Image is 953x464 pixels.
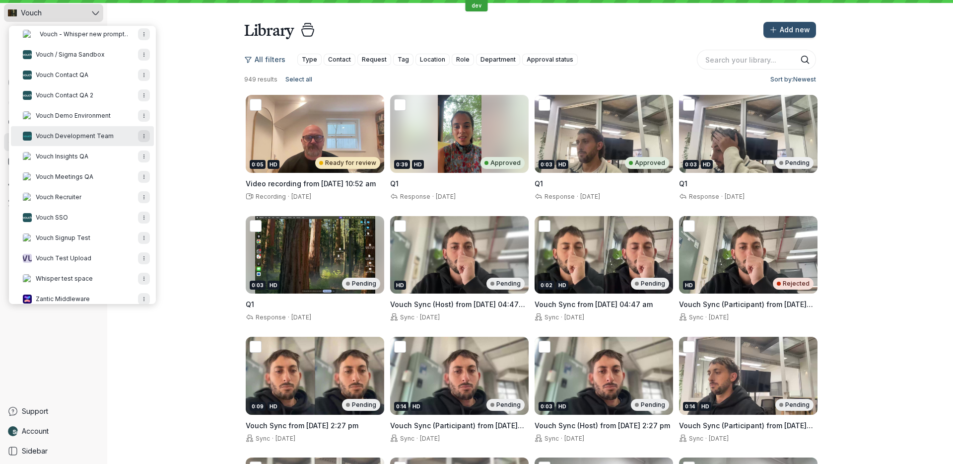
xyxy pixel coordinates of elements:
div: Vouch avatarVouch [9,26,156,304]
button: Approval status [522,54,578,66]
button: Zantic Middleware avatarZantic MiddlewareMore actions [11,289,154,309]
button: Add new [763,22,816,38]
a: Home [4,93,103,111]
div: 0:09 [250,402,266,411]
span: Q1 [390,179,399,188]
button: More actions [138,89,150,101]
img: Zantic Middleware avatar [23,295,32,304]
h3: Vouch Sync from 8 August 2025 at 04:47 am [535,300,673,309]
span: · [559,435,564,443]
span: Vouch Contact QA [36,71,88,79]
span: Video recording from [DATE] 10:52 am [246,179,376,188]
button: Tag [393,54,413,66]
a: Requests [4,113,103,131]
button: Search [800,55,810,65]
span: [DATE] [564,313,584,321]
button: Request [357,54,391,66]
div: 0:03 [539,160,554,169]
button: Vouch Demo Environment avatarVouch Demo EnvironmentMore actions [11,106,154,126]
span: All filters [255,55,285,65]
div: HD [701,160,713,169]
span: Department [480,55,516,65]
span: · [414,313,420,321]
div: 0:03 [539,402,554,411]
img: Vouch Recruiter avatar [23,193,32,202]
button: Vouch / Sigma Sandbox avatarVouch / Sigma SandboxMore actions [11,45,154,65]
div: Pending [342,278,380,290]
span: Type [302,55,317,65]
h3: Vouch Sync from 8 August 2025 at 2:27 pm [246,421,384,431]
button: More actions [138,252,150,264]
a: Inbox7 [4,74,103,91]
div: HD [699,402,711,411]
span: Q1 [246,300,254,309]
span: Vouch / Sigma Sandbox [36,51,105,59]
div: HD [268,402,279,411]
button: More actions [138,110,150,122]
img: Vouch Insights QA avatar [23,152,32,161]
span: Sync [687,435,703,442]
span: Tag [398,55,409,65]
div: Pending [486,278,525,290]
span: Vouch Test Upload [36,254,91,262]
button: More actions [138,28,150,40]
span: Response [254,313,286,321]
span: · [575,193,580,201]
span: Location [420,55,445,65]
span: Sync [687,313,703,321]
button: Select all [281,74,316,85]
div: HD [394,281,406,290]
a: Recruiter [4,173,103,191]
div: Ready for review [315,157,380,169]
span: Vouch Insights QA [36,153,88,160]
img: Vouch Contact QA avatar [23,71,32,79]
img: Vouch Meetings QA avatar [23,172,32,181]
h3: Vouch Sync (Participant) from 8 August 2025 at 1:59 pm [679,421,817,431]
span: Response [398,193,430,200]
img: Vouch Contact QA 2 avatar [23,91,32,100]
span: [DATE] [291,193,311,200]
span: Sync [254,435,270,442]
button: More actions [138,273,150,285]
div: HD [556,402,568,411]
img: Vouch - Whisper new prompt test space avatar [23,30,32,39]
img: Whisper test space avatar [23,274,32,283]
div: Approved [480,157,525,169]
div: HD [268,160,279,169]
span: · [703,435,709,443]
span: Request [362,55,387,65]
button: Whisper test space avatarWhisper test spaceMore actions [11,269,154,289]
span: Add new [780,25,810,35]
div: Pending [775,157,814,169]
div: 0:05 [250,160,266,169]
span: Support [22,406,48,416]
button: All filters [244,52,291,68]
h1: Library [244,20,294,40]
span: · [270,435,275,443]
span: [DATE] [564,435,584,442]
img: Vouch Signup Test avatar [23,233,32,242]
span: [DATE] [420,435,440,442]
span: Role [456,55,470,65]
div: Pending [631,399,669,411]
button: More actions [138,130,150,142]
button: Location [415,54,450,66]
div: HD [556,281,568,290]
span: Response [543,193,575,200]
input: Search your library... [697,50,816,70]
span: Vouch SSO [36,214,68,222]
div: 0:02 [539,281,554,290]
span: Contact [328,55,351,65]
span: Sync [398,435,414,442]
a: Playlists [4,153,103,171]
span: U [28,253,33,263]
div: HD [683,281,695,290]
div: Vouch [4,4,90,22]
span: Vouch Sync (Host) from [DATE] 2:27 pm [535,421,670,430]
button: More actions [138,212,150,224]
img: Vouch Development Team avatar [23,132,32,141]
span: Vouch - Whisper new prompt test space [36,30,128,38]
button: Vouch - Whisper new prompt test space avatarVouch - Whisper new prompt test spaceMore actions [11,24,154,44]
span: Zantic Middleware [36,295,90,303]
div: 0:03 [250,281,266,290]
